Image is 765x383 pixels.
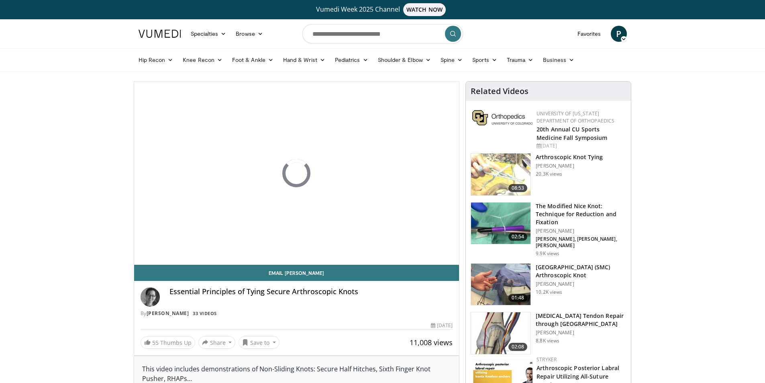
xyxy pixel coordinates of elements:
p: 20.3K views [536,171,562,177]
a: Email [PERSON_NAME] [134,265,459,281]
span: 55 [152,339,159,346]
a: 20th Annual CU Sports Medicine Fall Symposium [537,125,607,141]
a: 02:08 [MEDICAL_DATA] Tendon Repair through [GEOGRAPHIC_DATA] [PERSON_NAME] 8.8K views [471,312,626,354]
p: [PERSON_NAME] [536,281,626,287]
span: 08:53 [508,184,528,192]
input: Search topics, interventions [302,24,463,43]
a: University of [US_STATE] Department of Orthopaedics [537,110,614,124]
a: 02:54 The Modified Nice Knot: Technique for Reduction and Fixation [PERSON_NAME] [PERSON_NAME], [... [471,202,626,257]
a: Hand & Wrist [278,52,330,68]
span: 02:54 [508,233,528,241]
button: Save to [239,336,279,349]
a: 01:48 [GEOGRAPHIC_DATA] (SMC) Arthroscopic Knot [PERSON_NAME] 10.2K views [471,263,626,306]
button: Share [198,336,236,349]
a: Business [538,52,579,68]
span: 02:08 [508,343,528,351]
h3: [GEOGRAPHIC_DATA] (SMC) Arthroscopic Knot [536,263,626,279]
img: 355603a8-37da-49b6-856f-e00d7e9307d3.png.150x105_q85_autocrop_double_scale_upscale_version-0.2.png [472,110,532,125]
a: Pediatrics [330,52,373,68]
img: PE3O6Z9ojHeNSk7H4xMDoxOjB1O8AjAz_4.150x105_q85_crop-smart_upscale.jpg [471,264,530,305]
a: 55 Thumbs Up [141,336,195,349]
div: By [141,310,453,317]
img: Avatar [141,287,160,307]
p: 10.2K views [536,289,562,295]
span: WATCH NOW [403,3,446,16]
a: Hip Recon [134,52,178,68]
p: [PERSON_NAME] [536,163,603,169]
p: 8.8K views [536,338,559,344]
div: [DATE] [537,142,624,150]
span: 11,008 views [410,338,453,347]
div: [DATE] [431,322,453,329]
a: 08:53 Arthroscopic Knot Tying [PERSON_NAME] 20.3K views [471,153,626,196]
a: 33 Videos [190,310,220,317]
h3: [MEDICAL_DATA] Tendon Repair through [GEOGRAPHIC_DATA] [536,312,626,328]
a: Spine [436,52,467,68]
a: Sports [467,52,502,68]
img: PE3O6Z9ojHeNSk7H4xMDoxOjA4MTsiGN.150x105_q85_crop-smart_upscale.jpg [471,312,530,354]
a: [PERSON_NAME] [147,310,189,317]
a: Foot & Ankle [227,52,278,68]
a: Shoulder & Elbow [373,52,436,68]
p: [PERSON_NAME], [PERSON_NAME], [PERSON_NAME] [536,236,626,249]
video-js: Video Player [134,82,459,265]
a: Favorites [573,26,606,42]
img: VuMedi Logo [139,30,181,38]
a: Knee Recon [178,52,227,68]
h4: Essential Principles of Tying Secure Arthroscopic Knots [169,287,453,296]
a: Browse [231,26,268,42]
a: P [611,26,627,42]
a: Stryker [537,356,557,363]
p: [PERSON_NAME] [536,228,626,234]
p: [PERSON_NAME] [536,330,626,336]
a: Vumedi Week 2025 ChannelWATCH NOW [140,3,626,16]
p: 9.9K views [536,250,559,257]
h3: The Modified Nice Knot: Technique for Reduction and Fixation [536,202,626,226]
span: 01:48 [508,294,528,302]
h4: Related Videos [471,86,528,96]
a: Trauma [502,52,539,68]
h3: Arthroscopic Knot Tying [536,153,603,161]
img: 71e9907d-6412-4a75-bd64-44731d8bf45c.150x105_q85_crop-smart_upscale.jpg [471,203,530,244]
a: Specialties [186,26,231,42]
img: 286858_0000_1.png.150x105_q85_crop-smart_upscale.jpg [471,154,530,195]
